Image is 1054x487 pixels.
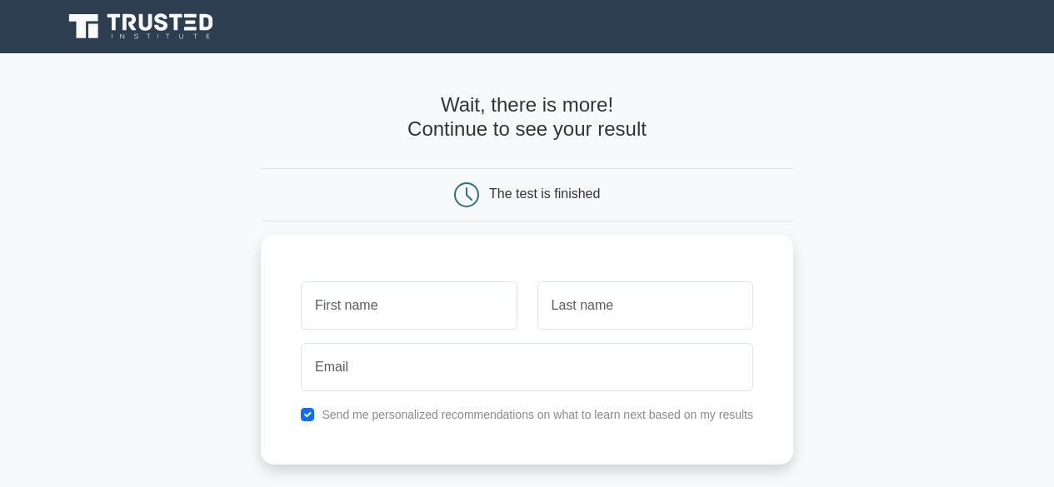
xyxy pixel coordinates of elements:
[301,281,517,330] input: First name
[261,93,793,142] h4: Wait, there is more! Continue to see your result
[301,343,753,391] input: Email
[489,186,600,201] div: The test is finished
[537,281,753,330] input: Last name
[322,408,753,421] label: Send me personalized recommendations on what to learn next based on my results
